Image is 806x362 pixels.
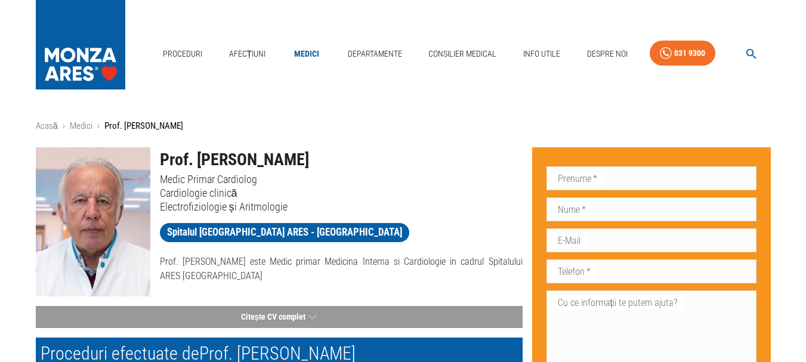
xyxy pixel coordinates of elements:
a: Afecțiuni [224,42,271,66]
a: 031 9300 [650,41,715,66]
a: Despre Noi [582,42,632,66]
a: Consilier Medical [424,42,501,66]
p: Cardiologie clinică [160,186,523,200]
div: 031 9300 [674,46,705,61]
nav: breadcrumb [36,119,771,133]
h1: Prof. [PERSON_NAME] [160,147,523,172]
p: Medic Primar Cardiolog [160,172,523,186]
li: › [63,119,65,133]
p: Electrofiziologie și Aritmologie [160,200,523,214]
p: Prof. [PERSON_NAME] [104,119,183,133]
a: Spitalul [GEOGRAPHIC_DATA] ARES - [GEOGRAPHIC_DATA] [160,223,409,242]
a: Departamente [343,42,407,66]
li: › [97,119,100,133]
button: Citește CV complet [36,306,523,328]
span: Spitalul [GEOGRAPHIC_DATA] ARES - [GEOGRAPHIC_DATA] [160,225,409,240]
a: Medici [70,120,92,131]
a: Acasă [36,120,58,131]
a: Info Utile [518,42,565,66]
img: Prof. Dr. Radu Căpâlneanu [36,147,150,296]
a: Medici [288,42,326,66]
p: Prof. [PERSON_NAME] este Medic primar Medicina Interna si Cardiologie in cadrul Spitalului ARES [... [160,255,523,283]
a: Proceduri [158,42,207,66]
